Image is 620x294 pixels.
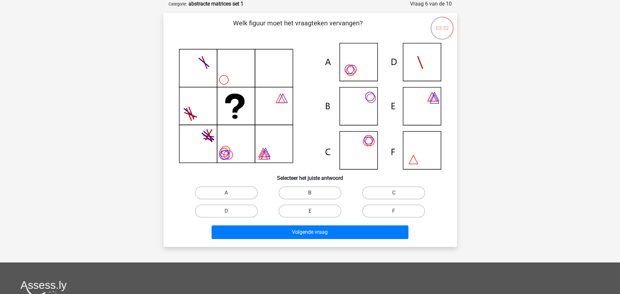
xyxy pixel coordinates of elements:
[212,225,408,239] button: Volgende vraag
[195,205,258,218] label: D
[362,205,425,218] label: F
[169,2,187,7] small: Categorie:
[195,186,258,199] label: A
[362,186,425,199] label: C
[279,205,341,218] label: E
[188,1,243,7] strong: abstracte matrices set 1
[174,18,422,38] p: Welk figuur moet het vraagteken vervangen?
[279,186,341,199] label: B
[430,16,454,32] div: 03:32
[174,170,447,181] h6: Selecteer het juiste antwoord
